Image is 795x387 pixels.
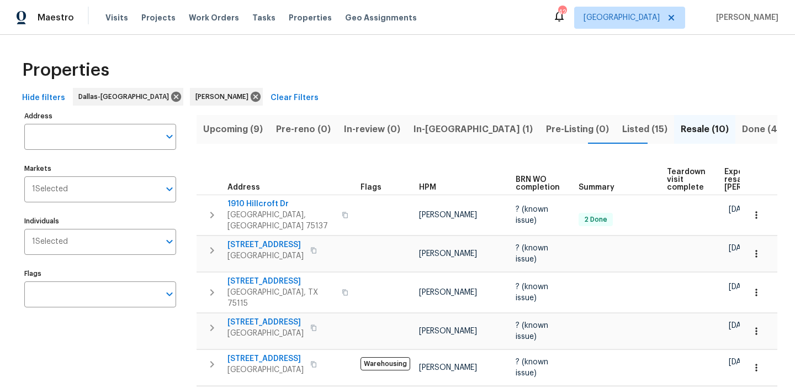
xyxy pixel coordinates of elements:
[227,328,304,339] span: [GEOGRAPHIC_DATA]
[24,218,176,224] label: Individuals
[227,210,335,232] span: [GEOGRAPHIC_DATA], [GEOGRAPHIC_DATA] 75137
[38,12,74,23] span: Maestro
[227,353,304,364] span: [STREET_ADDRESS]
[419,364,477,372] span: [PERSON_NAME]
[579,184,614,191] span: Summary
[729,358,752,366] span: [DATE]
[227,317,304,328] span: [STREET_ADDRESS]
[724,168,787,191] span: Expected resale [PERSON_NAME]
[73,88,183,106] div: Dallas-[GEOGRAPHIC_DATA]
[24,270,176,277] label: Flags
[729,206,752,213] span: [DATE]
[32,237,68,247] span: 1 Selected
[203,122,263,137] span: Upcoming (9)
[584,12,660,23] span: [GEOGRAPHIC_DATA]
[227,250,304,262] span: [GEOGRAPHIC_DATA]
[227,239,304,250] span: [STREET_ADDRESS]
[141,12,176,23] span: Projects
[227,276,335,287] span: [STREET_ADDRESS]
[516,283,548,302] span: ? (known issue)
[189,12,239,23] span: Work Orders
[667,168,706,191] span: Teardown visit complete
[622,122,667,137] span: Listed (15)
[105,12,128,23] span: Visits
[516,244,548,263] span: ? (known issue)
[516,322,548,341] span: ? (known issue)
[729,244,752,252] span: [DATE]
[344,122,400,137] span: In-review (0)
[24,113,176,119] label: Address
[190,88,263,106] div: [PERSON_NAME]
[227,287,335,309] span: [GEOGRAPHIC_DATA], TX 75115
[419,250,477,258] span: [PERSON_NAME]
[516,206,548,224] span: ? (known issue)
[419,327,477,335] span: [PERSON_NAME]
[162,129,177,144] button: Open
[18,88,70,108] button: Hide filters
[266,88,323,108] button: Clear Filters
[32,185,68,194] span: 1 Selected
[252,14,275,22] span: Tasks
[162,234,177,249] button: Open
[195,91,253,102] span: [PERSON_NAME]
[419,289,477,296] span: [PERSON_NAME]
[516,176,560,191] span: BRN WO completion
[22,65,109,76] span: Properties
[361,357,410,370] span: Warehousing
[24,165,176,172] label: Markets
[227,364,304,375] span: [GEOGRAPHIC_DATA]
[742,122,793,137] span: Done (403)
[729,283,752,291] span: [DATE]
[227,198,335,210] span: 1910 Hillcroft Dr
[276,122,331,137] span: Pre-reno (0)
[729,322,752,330] span: [DATE]
[419,211,477,219] span: [PERSON_NAME]
[580,215,612,224] span: 2 Done
[419,184,436,191] span: HPM
[271,91,319,105] span: Clear Filters
[414,122,533,137] span: In-[GEOGRAPHIC_DATA] (1)
[289,12,332,23] span: Properties
[345,12,417,23] span: Geo Assignments
[361,184,381,191] span: Flags
[227,184,260,191] span: Address
[22,91,65,105] span: Hide filters
[558,7,566,18] div: 42
[546,122,609,137] span: Pre-Listing (0)
[516,358,548,377] span: ? (known issue)
[681,122,729,137] span: Resale (10)
[78,91,173,102] span: Dallas-[GEOGRAPHIC_DATA]
[162,181,177,197] button: Open
[712,12,778,23] span: [PERSON_NAME]
[162,286,177,302] button: Open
